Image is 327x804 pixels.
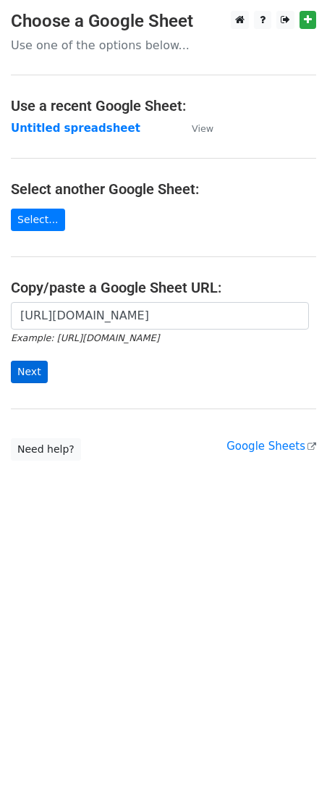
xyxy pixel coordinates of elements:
[11,122,140,135] a: Untitled spreadsheet
[11,279,316,296] h4: Copy/paste a Google Sheet URL:
[11,38,316,53] p: Use one of the options below...
[11,438,81,461] a: Need help?
[11,97,316,114] h4: Use a recent Google Sheet:
[11,11,316,32] h3: Choose a Google Sheet
[11,180,316,198] h4: Select another Google Sheet:
[11,209,65,231] a: Select...
[226,440,316,453] a: Google Sheets
[11,361,48,383] input: Next
[255,734,327,804] iframe: Chat Widget
[11,332,159,343] small: Example: [URL][DOMAIN_NAME]
[177,122,213,135] a: View
[11,302,309,330] input: Paste your Google Sheet URL here
[192,123,213,134] small: View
